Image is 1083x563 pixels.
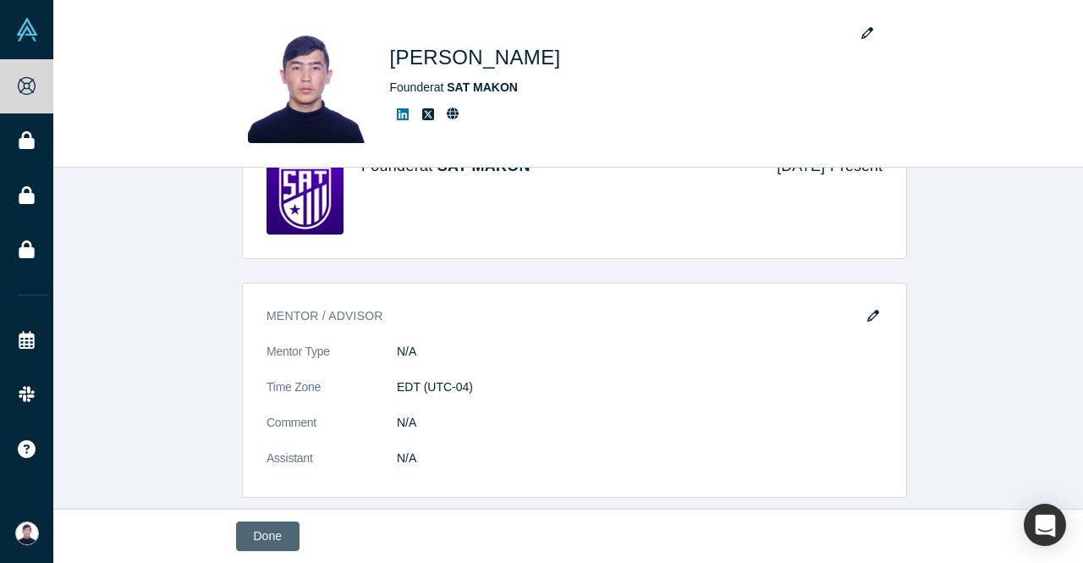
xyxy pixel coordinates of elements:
dt: Mentor Type [267,343,397,378]
dd: N/A [397,414,882,432]
h1: [PERSON_NAME] [390,42,561,73]
div: [DATE] - Present [753,157,882,235]
img: Kamoliddin Yaxshiliqov's Profile Image [248,25,366,143]
dt: Assistant [267,450,397,485]
dt: Comment [267,414,397,450]
img: Kamoliddin Yaxshiliqov's Account [15,522,39,545]
dd: N/A [397,450,882,467]
dd: EDT (UTC-04) [397,378,882,396]
img: Alchemist Vault Logo [15,18,39,41]
span: Founder at [390,80,518,94]
dd: N/A [397,343,882,361]
button: Done [236,522,300,551]
a: SAT MAKON [447,80,518,94]
h3: Mentor / Advisor [267,307,859,325]
dt: Time Zone [267,378,397,414]
img: SAT MAKON's Logo [267,157,344,235]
